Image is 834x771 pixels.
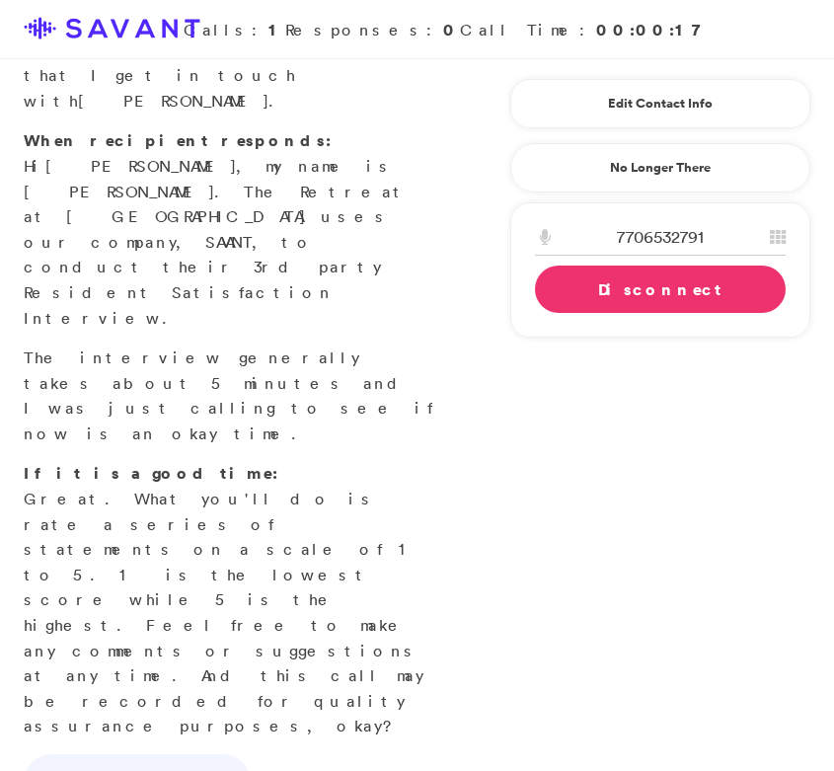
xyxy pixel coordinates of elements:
span: [PERSON_NAME] [78,91,268,111]
a: No Longer There [510,143,810,193]
a: Edit Contact Info [535,88,786,119]
span: The Retreat at [GEOGRAPHIC_DATA] [24,15,265,60]
p: Hi , my name is [PERSON_NAME]. The Retreat at [GEOGRAPHIC_DATA] uses our company, SAVANT, to cond... [24,128,435,331]
strong: When recipient responds: [24,129,332,151]
strong: If it is a good time: [24,462,278,484]
strong: 1 [268,19,285,40]
strong: 0 [443,19,460,40]
a: Disconnect [535,266,786,313]
span: [PERSON_NAME] [45,156,236,176]
strong: 00:00:17 [596,19,712,40]
p: Great. What you'll do is rate a series of statements on a scale of 1 to 5. 1 is the lowest score ... [24,461,435,739]
p: The interview generally takes about 5 minutes and I was just calling to see if now is an okay time. [24,346,435,446]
